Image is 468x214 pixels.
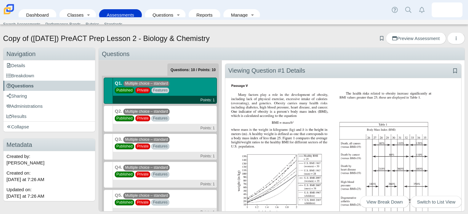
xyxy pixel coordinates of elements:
[415,3,429,17] a: Alerts
[360,196,409,208] a: View Break Down
[135,172,150,177] span: Private
[410,196,462,208] a: Switch to List View
[6,177,44,182] time: Sep 29, 2025 at 7:26 AM
[228,66,332,75] div: Viewing Question #1 Details
[3,91,95,101] a: Sharing
[115,143,134,149] span: Published
[2,11,15,17] a: Carmen School of Science & Technology
[174,9,182,21] a: Toggle expanded
[115,200,134,205] span: Published
[417,199,455,204] span: Switch to List View
[3,71,95,81] a: Breakdown
[3,122,95,132] a: Collapse
[115,80,122,86] b: Q1.
[3,168,95,184] div: Created on:
[115,87,134,93] span: Published
[3,111,95,121] a: Results
[200,98,215,102] small: Points: 1
[115,136,122,142] b: Q3.
[6,103,43,109] span: Administrations
[6,83,34,88] span: Questions
[226,9,248,21] a: Manage
[115,192,122,198] b: Q5.
[84,9,93,21] a: Toggle expanded
[3,184,95,201] div: Updated on:
[379,36,385,41] a: Add bookmark
[200,182,215,186] small: Points: 1
[135,200,150,205] span: Private
[248,9,257,21] a: Toggle expanded
[200,154,215,158] small: Points: 1
[432,2,462,17] a: rachel.thomas.lLEqug
[102,9,139,21] a: Assessments
[22,9,53,21] a: Dashboard
[442,5,452,15] img: rachel.thomas.lLEqug
[6,50,36,57] span: Navigation
[6,93,27,99] span: Sharing
[1,20,43,29] a: Search Assessments
[366,199,403,204] span: View Break Down
[135,143,150,149] span: Private
[452,68,458,74] a: Add bookmark
[102,20,125,29] a: Standards
[3,101,95,111] a: Administrations
[6,63,25,68] span: Details
[135,115,150,121] span: Private
[3,81,95,91] a: Questions
[99,48,465,60] div: Questions
[123,109,170,115] span: Multiple choice – standard
[151,143,169,149] span: Features
[447,32,465,44] button: More options
[3,33,210,44] h1: Copy of ([DATE]) PreACT Prep Lesson 2 - Biology & Chemistry
[170,68,216,72] small: Questions: 10 / Points: 10
[6,114,26,119] span: Results
[123,193,170,199] span: Multiple choice – standard
[386,32,446,44] a: Preview Assessment
[83,20,102,29] a: Rubrics
[115,164,122,170] b: Q4.
[3,60,95,71] a: Details
[123,165,170,171] span: Multiple choice – standard
[123,81,170,87] span: Multiple choice – standard
[6,73,34,78] span: Breakdown
[151,172,169,177] span: Features
[115,115,134,121] span: Published
[43,20,83,29] a: Performance Bands
[135,87,150,93] span: Private
[392,36,439,41] span: Preview Assessment
[2,3,15,16] img: Carmen School of Science & Technology
[192,9,217,21] a: Reports
[115,172,134,177] span: Published
[151,115,169,121] span: Features
[123,137,170,143] span: Multiple choice – standard
[151,87,169,93] span: Features
[200,126,215,130] small: Points: 1
[62,9,84,21] a: Classes
[3,139,95,151] h3: Metadata
[151,200,169,205] span: Features
[6,193,44,199] time: Sep 29, 2025 at 7:26 AM
[3,151,95,168] div: Created by: [PERSON_NAME]
[115,108,122,114] b: Q2.
[6,124,29,129] span: Collapse
[148,9,174,21] a: Questions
